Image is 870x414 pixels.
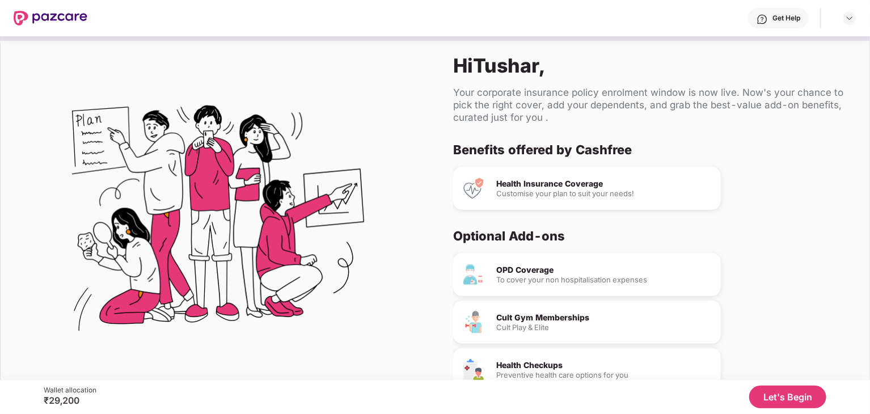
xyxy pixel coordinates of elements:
img: OPD Coverage [462,263,485,286]
div: Get Help [772,14,800,23]
div: Health Insurance Coverage [496,180,712,188]
div: To cover your non hospitalisation expenses [496,276,712,284]
div: Preventive health care options for you [496,371,712,379]
div: OPD Coverage [496,266,712,274]
div: Wallet allocation [44,386,96,395]
div: Health Checkups [496,361,712,369]
div: ₹29,200 [44,395,96,406]
div: Customise your plan to suit your needs! [496,190,712,197]
img: Flex Benefits Illustration [72,76,364,368]
div: Hi Tushar , [453,54,851,77]
div: Cult Play & Elite [496,324,712,331]
img: New Pazcare Logo [14,11,87,26]
button: Let's Begin [749,386,826,408]
div: Benefits offered by Cashfree [453,142,842,158]
img: Cult Gym Memberships [462,311,485,333]
img: Health Insurance Coverage [462,177,485,200]
div: Your corporate insurance policy enrolment window is now live. Now's your chance to pick the right... [453,86,851,124]
div: Optional Add-ons [453,228,842,244]
img: svg+xml;base64,PHN2ZyBpZD0iRHJvcGRvd24tMzJ4MzIiIHhtbG5zPSJodHRwOi8vd3d3LnczLm9yZy8yMDAwL3N2ZyIgd2... [845,14,854,23]
div: Cult Gym Memberships [496,314,712,322]
img: svg+xml;base64,PHN2ZyBpZD0iSGVscC0zMngzMiIgeG1sbnM9Imh0dHA6Ly93d3cudzMub3JnLzIwMDAvc3ZnIiB3aWR0aD... [757,14,768,25]
img: Health Checkups [462,358,485,381]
